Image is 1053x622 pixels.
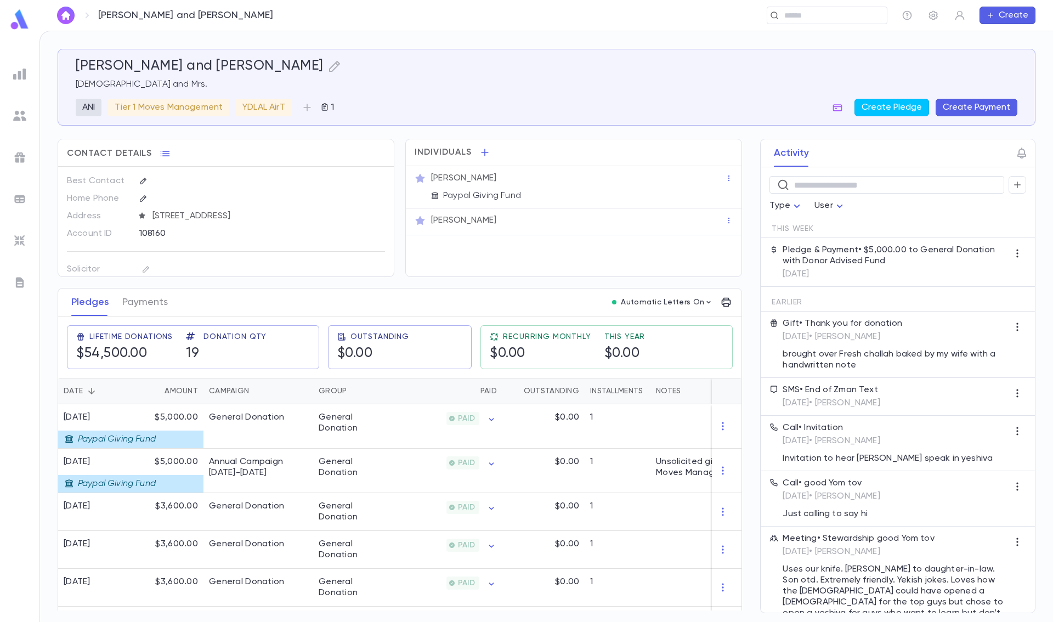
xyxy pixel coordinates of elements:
[555,456,579,467] p: $0.00
[783,398,880,409] p: [DATE] • [PERSON_NAME]
[783,478,880,489] p: Call • good Yom tov
[431,173,496,184] p: [PERSON_NAME]
[783,546,1009,557] p: [DATE] • [PERSON_NAME]
[329,102,334,113] p: 1
[769,201,790,210] span: Type
[13,234,26,247] img: imports_grey.530a8a0e642e233f2baf0ef88e8c9fcb.svg
[78,478,156,489] p: Paypal Giving Fund
[585,493,650,531] div: 1
[503,332,591,341] span: Recurring Monthly
[76,99,101,116] div: ANI
[59,11,72,20] img: home_white.a664292cf8c1dea59945f0da9f25487c.svg
[524,378,579,404] div: Outstanding
[319,378,347,404] div: Group
[443,190,521,201] p: Paypal Giving Fund
[585,449,650,493] div: 1
[590,378,643,404] div: Installments
[783,491,880,502] p: [DATE] • [PERSON_NAME]
[64,456,157,467] div: [DATE]
[64,501,90,512] div: [DATE]
[772,224,814,233] span: This Week
[783,422,993,433] p: Call • Invitation
[186,346,199,362] h5: 19
[316,99,338,116] button: 1
[936,99,1017,116] button: Create Payment
[13,67,26,81] img: reports_grey.c525e4749d1bce6a11f5fe2a8de1b229.svg
[319,456,390,478] div: General Donation
[132,378,203,404] div: Amount
[337,346,373,362] h5: $0.00
[203,378,313,404] div: Campaign
[242,102,285,113] p: YDLAL AirT
[814,201,833,210] span: User
[415,147,472,158] span: Individuals
[783,349,1009,371] p: brought over Fresh challah baked by my wife with a handwritten note
[319,412,390,434] div: General Donation
[783,436,993,446] p: [DATE] • [PERSON_NAME]
[209,576,284,587] div: General Donation
[585,531,650,569] div: 1
[64,576,90,587] div: [DATE]
[585,378,650,404] div: Installments
[783,245,1009,267] p: Pledge & Payment • $5,000.00 to General Donation with Donor Advised Fund
[608,295,717,310] button: Automatic Letters On
[783,269,1009,280] p: [DATE]
[783,508,880,519] p: Just calling to say hi
[13,193,26,206] img: batches_grey.339ca447c9d9533ef1741baa751efc33.svg
[89,332,173,341] span: Lifetime Donations
[769,195,803,217] div: Type
[772,298,802,307] span: Earlier
[319,576,390,598] div: General Donation
[490,346,525,362] h5: $0.00
[148,211,386,222] span: [STREET_ADDRESS]
[774,139,809,167] button: Activity
[319,501,390,523] div: General Donation
[76,346,147,362] h5: $54,500.00
[71,289,109,316] button: Pledges
[236,99,292,116] div: YDLAL AirT
[115,102,223,113] p: Tier 1 Moves Management
[78,434,156,445] p: Paypal Giving Fund
[209,539,284,550] div: General Donation
[783,331,1009,342] p: [DATE] • [PERSON_NAME]
[83,382,100,400] button: Sort
[209,412,284,423] div: General Donation
[502,378,585,404] div: Outstanding
[350,332,409,341] span: Outstanding
[203,332,267,341] span: Donation Qty
[209,378,249,404] div: Campaign
[13,151,26,164] img: campaigns_grey.99e729a5f7ee94e3726e6486bddda8f1.svg
[555,412,579,423] p: $0.00
[656,456,782,478] div: Unsolicited gift. Did receive Moves Management contact
[139,225,331,241] div: 108160
[454,541,479,550] span: PAID
[13,109,26,122] img: students_grey.60c7aba0da46da39d6d829b817ac14fc.svg
[555,539,579,550] p: $0.00
[13,276,26,289] img: letters_grey.7941b92b52307dd3b8a917253454ce1c.svg
[138,456,198,493] div: $5,000.00
[555,576,579,587] p: $0.00
[67,172,130,190] p: Best Contact
[783,453,993,464] p: Invitation to hear [PERSON_NAME] speak in yeshiva
[9,9,31,30] img: logo
[604,346,640,362] h5: $0.00
[67,148,152,159] span: Contact Details
[132,493,203,531] div: $3,600.00
[64,539,90,550] div: [DATE]
[783,533,1009,544] p: Meeting • Stewardship good Yom tov
[854,99,929,116] button: Create Pledge
[132,531,203,569] div: $3,600.00
[319,539,390,561] div: General Donation
[67,190,130,207] p: Home Phone
[480,378,497,404] div: Paid
[650,378,788,404] div: Notes
[783,384,880,395] p: SMS • End of Zman Text
[76,58,324,75] h5: [PERSON_NAME] and [PERSON_NAME]
[108,99,229,116] div: Tier 1 Moves Management
[165,378,198,404] div: Amount
[454,579,479,587] span: PAID
[82,102,95,113] p: ANI
[555,501,579,512] p: $0.00
[814,195,846,217] div: User
[138,412,198,448] div: $5,000.00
